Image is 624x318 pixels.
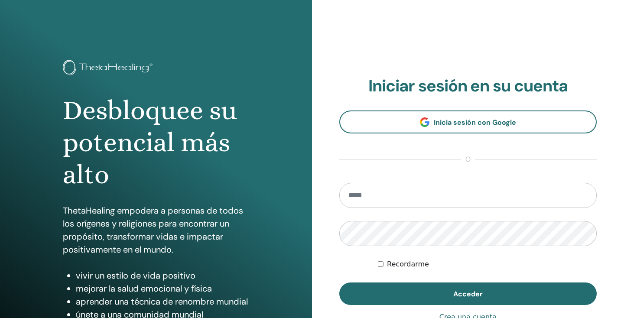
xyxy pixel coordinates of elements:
span: Acceder [453,289,483,299]
li: mejorar la salud emocional y física [76,282,249,295]
span: o [461,154,475,165]
h1: Desbloquee su potencial más alto [63,94,249,191]
button: Acceder [339,282,597,305]
span: Inicia sesión con Google [434,118,516,127]
a: Inicia sesión con Google [339,110,597,133]
li: vivir un estilo de vida positivo [76,269,249,282]
div: Mantenerme autenticado indefinidamente o hasta cerrar la sesión manualmente [378,259,597,269]
h2: Iniciar sesión en su cuenta [339,76,597,96]
p: ThetaHealing empodera a personas de todos los orígenes y religiones para encontrar un propósito, ... [63,204,249,256]
label: Recordarme [387,259,429,269]
li: aprender una técnica de renombre mundial [76,295,249,308]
